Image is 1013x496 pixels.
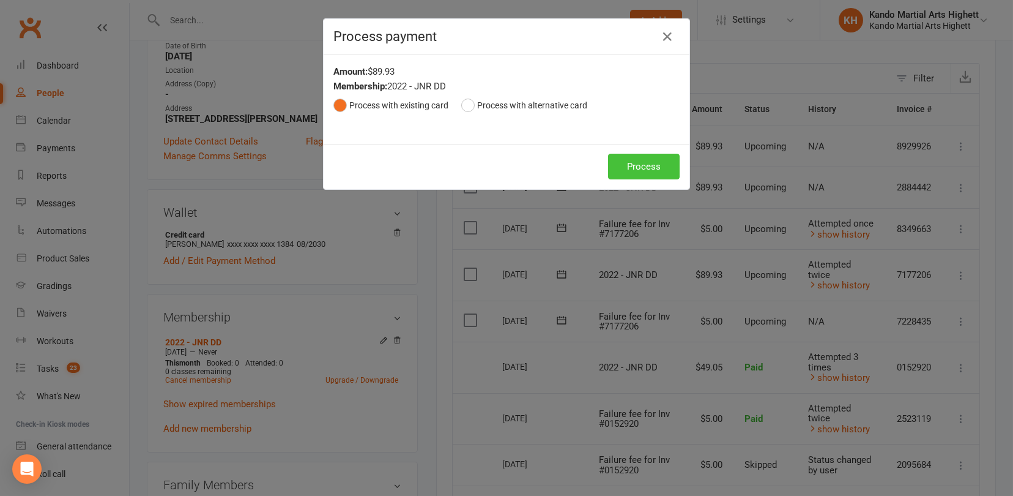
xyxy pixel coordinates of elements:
div: $89.93 [333,64,680,79]
button: Close [658,27,677,47]
h4: Process payment [333,29,680,44]
button: Process [608,154,680,179]
div: 2022 - JNR DD [333,79,680,94]
button: Process with existing card [333,94,448,117]
strong: Amount: [333,66,368,77]
div: Open Intercom Messenger [12,454,42,484]
strong: Membership: [333,81,387,92]
button: Process with alternative card [461,94,587,117]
